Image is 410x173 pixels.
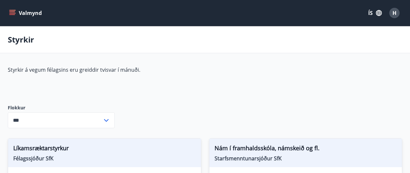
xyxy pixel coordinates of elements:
[13,144,196,155] span: Líkamsræktarstyrkur
[215,144,397,155] span: Nám í framhaldsskóla, námskeið og fl.
[215,155,397,162] span: Starfsmenntunarsjóður SfK
[8,105,115,111] label: Flokkur
[8,34,34,45] p: Styrkir
[8,66,314,73] p: Styrkir á vegum félagsins eru greiddir tvisvar í mánuði.
[13,155,196,162] span: Félagssjóður SfK
[365,7,385,19] button: ÍS
[8,7,44,19] button: menu
[392,9,396,17] span: H
[387,5,402,21] button: H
